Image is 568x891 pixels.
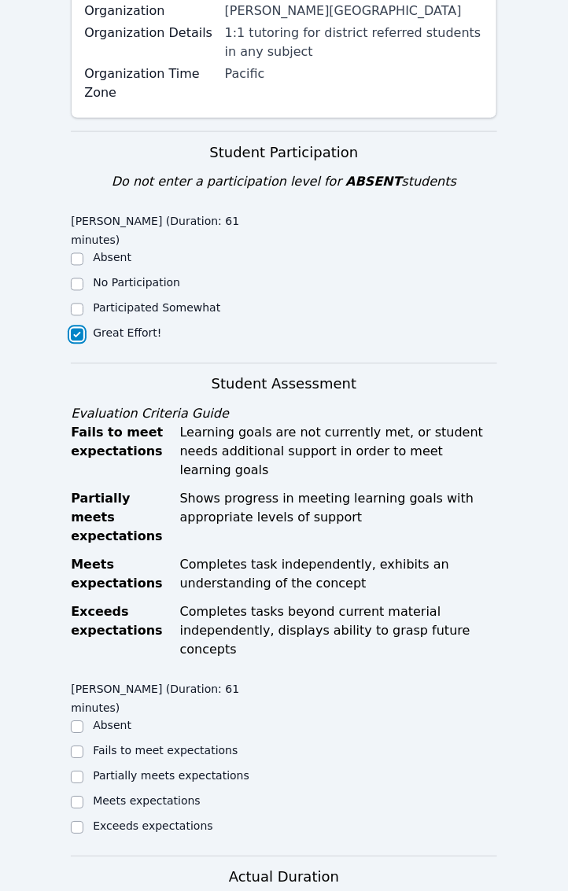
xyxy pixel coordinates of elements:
label: No Participation [93,277,180,289]
div: [PERSON_NAME][GEOGRAPHIC_DATA] [225,2,484,20]
div: Partially meets expectations [71,490,170,547]
label: Absent [93,252,131,264]
label: Great Effort! [93,327,161,340]
legend: [PERSON_NAME] (Duration: 61 minutes) [71,676,284,718]
div: Completes task independently, exhibits an understanding of the concept [180,556,497,594]
div: Do not enter a participation level for students [71,173,497,192]
div: Exceeds expectations [71,603,170,660]
label: Partially meets expectations [93,770,249,782]
h3: Student Assessment [71,374,497,396]
div: Pacific [225,64,484,83]
div: Completes tasks beyond current material independently, displays ability to grasp future concepts [180,603,497,660]
div: Meets expectations [71,556,170,594]
label: Absent [93,720,131,732]
label: Meets expectations [93,795,201,808]
label: Exceeds expectations [93,820,212,833]
h3: Student Participation [71,142,497,164]
div: Shows progress in meeting learning goals with appropriate levels of support [180,490,497,547]
div: 1:1 tutoring for district referred students in any subject [225,24,484,61]
div: Fails to meet expectations [71,424,170,480]
label: Organization Details [84,24,216,42]
label: Organization [84,2,216,20]
label: Fails to meet expectations [93,745,238,757]
div: Evaluation Criteria Guide [71,405,497,424]
h3: Actual Duration [229,867,339,889]
legend: [PERSON_NAME] (Duration: 61 minutes) [71,208,284,250]
span: ABSENT [345,175,401,190]
label: Participated Somewhat [93,302,220,315]
div: Learning goals are not currently met, or student needs additional support in order to meet learni... [180,424,497,480]
label: Organization Time Zone [84,64,216,102]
